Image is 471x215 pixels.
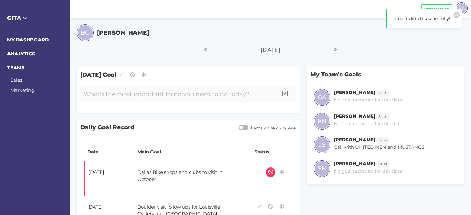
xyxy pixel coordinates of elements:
[261,46,280,54] span: [DATE]
[378,90,387,96] span: Sales
[84,161,134,196] td: [DATE]
[376,89,390,95] a: Sales
[424,6,449,12] span: Start Meeting
[97,28,149,37] h5: [PERSON_NAME]
[248,125,296,130] span: Show non-reporting days.
[307,67,464,82] p: My Team's Goals
[421,4,452,14] button: Start Meeting
[318,117,326,126] span: KN
[7,64,63,71] h6: TEAMS
[87,148,131,156] div: Date
[376,161,390,166] a: Sales
[318,164,326,173] span: SH
[334,137,376,143] h6: [PERSON_NAME]
[458,5,465,12] span: BC
[334,113,376,119] h6: [PERSON_NAME]
[334,120,402,127] p: No goal recorded for this date
[77,120,235,135] span: Daily Goal Record
[318,93,326,102] span: GA
[378,138,387,143] span: Sales
[11,77,22,83] a: Sales
[378,114,387,119] span: Sales
[137,148,247,156] div: Main Goal
[134,166,241,187] div: Dallas Bike shops and clubs to visit in October
[334,168,402,175] p: No goal recorded for this date
[456,2,468,14] div: BC
[7,51,35,57] a: ANALYTICS
[378,161,387,167] span: Sales
[77,67,300,83] span: [DATE] Goal
[334,97,402,104] p: No goal recorded for this date
[255,148,289,156] div: Status
[334,144,425,151] p: Call with UNITED MEN and MUSTANGS
[334,89,376,95] h6: [PERSON_NAME]
[334,161,376,166] h6: [PERSON_NAME]
[376,137,390,143] a: Sales
[376,113,390,119] a: Sales
[81,28,89,37] span: BC
[7,14,63,23] h5: GITA
[319,140,325,149] span: JS
[11,87,34,93] a: Marketing
[7,37,49,43] a: MY DASHBOARD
